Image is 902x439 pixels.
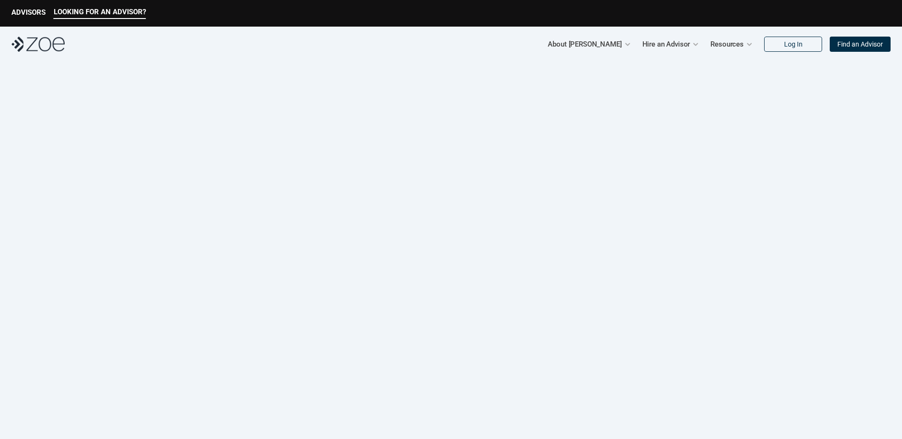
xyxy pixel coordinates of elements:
p: ADVISORS [11,8,46,17]
h2: Zoe Financial Inc.(“Zoe”) matches users with third-party investment advisors that participate in ... [278,345,624,379]
p: Find an Advisor [837,40,883,48]
a: Log In [764,37,822,52]
a: Find an Advisor [830,37,891,52]
p: Resources [710,37,744,51]
em: Last Updated: [DATE] [278,332,330,339]
h1: Important Solicitation Disclosure [278,309,488,326]
p: Hire an Advisor [642,37,690,51]
p: About [PERSON_NAME] [548,37,621,51]
p: Log In [784,40,803,48]
p: LOOKING FOR AN ADVISOR? [54,8,146,16]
